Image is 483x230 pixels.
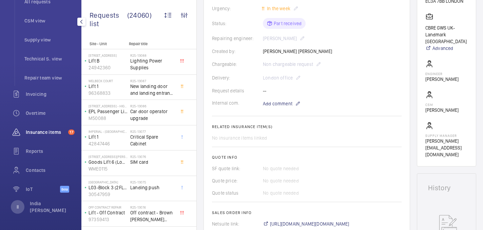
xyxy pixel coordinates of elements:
[89,64,128,71] p: 24942360
[60,186,69,193] span: Beta
[130,79,175,83] h2: R25-13087
[89,140,128,147] p: 42847446
[212,155,402,160] h2: Quote info
[130,205,175,209] h2: R25-13074
[89,129,128,134] p: Imperial - [GEOGRAPHIC_DATA]
[26,91,75,98] span: Invoicing
[68,129,75,135] span: 17
[81,41,126,46] p: Site - Unit
[89,209,128,216] p: Lift - Off Contract
[24,17,75,24] span: CSM view
[130,134,175,147] span: Critical Spare Cabinet
[212,124,402,129] h2: Related insurance item(s)
[130,155,175,159] h2: R25-13076
[89,90,128,96] p: 96368833
[428,184,465,191] h1: History
[26,148,75,155] span: Reports
[90,11,127,28] span: Requests list
[425,134,468,138] p: Supply manager
[89,205,128,209] p: Off Contract Repair
[425,103,459,107] p: CSM
[130,57,175,71] span: Lighting Power Supplies
[26,129,65,136] span: Insurance items
[425,76,459,83] p: [PERSON_NAME]
[425,72,459,76] p: Engineer
[425,107,459,113] p: [PERSON_NAME]
[89,134,128,140] p: Lift 1
[425,138,468,158] p: [PERSON_NAME][EMAIL_ADDRESS][DOMAIN_NAME]
[89,184,128,191] p: L03-Block 3 (2FLR)
[263,220,349,227] a: [URL][DOMAIN_NAME][DOMAIN_NAME]
[130,180,175,184] h2: R25-13075
[130,184,175,191] span: Landing push
[89,191,128,198] p: 30547959
[425,45,468,52] a: Advanced
[129,41,174,46] p: Repair title
[130,108,175,122] span: Car door operator upgrade
[130,83,175,96] span: New landing door and landing entrance adjustments
[89,57,128,64] p: Lift B
[24,55,75,62] span: Technical S. view
[30,200,71,214] p: India [PERSON_NAME]
[89,180,128,184] p: [GEOGRAPHIC_DATA]
[130,129,175,134] h2: R25-13077
[89,165,128,172] p: WME0115
[89,83,128,90] p: Lift 1
[26,167,75,174] span: Contacts
[26,110,75,117] span: Overtime
[89,216,128,223] p: 97359413
[89,155,128,159] p: [STREET_ADDRESS][PERSON_NAME]
[89,108,128,115] p: EPL Passenger Lift
[130,209,175,223] span: Off contract - Brown [PERSON_NAME] -2Moorgate - Tech attendanc
[17,204,19,210] p: II
[130,53,175,57] h2: R25-13088
[89,159,128,165] p: Goods Lift 6 (Loading bay)
[89,79,128,83] p: Welbeck Court
[26,186,60,193] span: IoT
[89,115,128,122] p: M50088
[130,104,175,108] h2: R25-13086
[24,74,75,81] span: Repair team view
[24,36,75,43] span: Supply view
[270,220,349,227] span: [URL][DOMAIN_NAME][DOMAIN_NAME]
[212,210,402,215] h2: Sales order info
[263,100,292,107] span: Add comment
[425,24,468,45] p: CBRE GWS UK- Landmark [GEOGRAPHIC_DATA]
[89,53,128,57] p: [STREET_ADDRESS]
[130,159,175,165] span: SIM card
[89,104,128,108] p: [STREET_ADDRESS] - High Risk Building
